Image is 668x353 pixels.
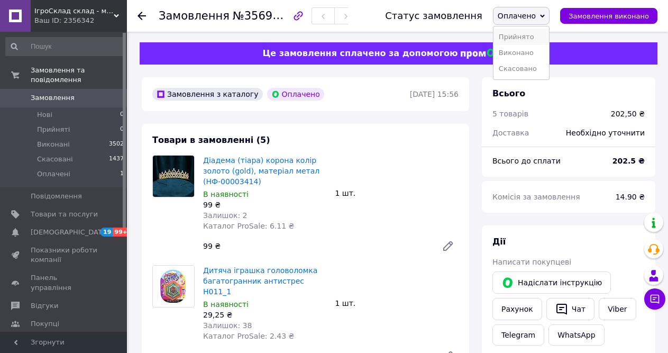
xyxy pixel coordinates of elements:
[410,90,459,98] time: [DATE] 15:56
[152,135,270,145] span: Товари в замовленні (5)
[120,125,124,134] span: 0
[331,296,463,311] div: 1 шт.
[203,332,294,340] span: Каталог ProSale: 2.43 ₴
[233,9,308,22] span: №356901448
[599,298,636,320] a: Viber
[153,156,194,197] img: Діадема (тіара) корона колір золото (gold), матеріал метал (НФ-00003414)
[34,16,127,25] div: Ваш ID: 2356342
[203,310,327,320] div: 29,25 ₴
[203,211,248,220] span: Залишок: 2
[31,301,58,311] span: Відгуки
[493,61,549,77] li: Скасовано
[152,88,263,101] div: Замовлення з каталогу
[109,140,124,149] span: 3502
[262,48,457,58] span: Це замовлення сплачено за допомогою
[31,93,75,103] span: Замовлення
[31,273,98,292] span: Панель управління
[612,157,645,165] b: 202.5 ₴
[498,12,536,20] span: Оплачено
[203,266,317,296] a: Дитяча іграшка головоломка багатогранник антистрес H011_1
[37,125,70,134] span: Прийняті
[492,129,529,137] span: Доставка
[203,156,319,186] a: Діадема (тіара) корона колір золото (gold), матеріал метал (НФ-00003414)
[644,288,665,310] button: Чат з покупцем
[331,186,463,201] div: 1 шт.
[113,228,130,237] span: 99+
[37,155,73,164] span: Скасовані
[157,266,190,307] img: Дитяча іграшка головоломка багатогранник антистрес H011_1
[120,169,124,179] span: 1
[203,200,327,210] div: 99 ₴
[492,258,571,266] span: Написати покупцеві
[492,193,580,201] span: Комісія за замовлення
[385,11,482,21] div: Статус замовлення
[611,108,645,119] div: 202,50 ₴
[31,319,59,329] span: Покупці
[569,12,649,20] span: Замовлення виконано
[492,88,525,98] span: Всього
[109,155,124,164] span: 1437
[492,157,561,165] span: Всього до сплати
[31,210,98,219] span: Товари та послуги
[31,192,82,201] span: Повідомлення
[548,324,604,346] a: WhatsApp
[100,228,113,237] span: 19
[492,271,611,294] button: Надіслати інструкцію
[34,6,114,16] span: ІгроСклад склад - магазин
[203,321,252,330] span: Залишок: 38
[31,228,109,237] span: [DEMOGRAPHIC_DATA]
[437,236,459,257] a: Редагувати
[31,66,127,85] span: Замовлення та повідомлення
[37,140,70,149] span: Виконані
[616,193,645,201] span: 14.90 ₴
[492,237,506,247] span: Дії
[37,110,52,120] span: Нові
[546,298,594,320] button: Чат
[138,11,146,21] div: Повернутися назад
[5,37,125,56] input: Пошук
[31,246,98,265] span: Показники роботи компанії
[560,121,651,144] div: Необхідно уточнити
[203,222,294,230] span: Каталог ProSale: 6.11 ₴
[492,324,544,346] a: Telegram
[159,10,230,22] span: Замовлення
[493,29,549,45] li: Прийнято
[493,45,549,61] li: Виконано
[267,88,324,101] div: Оплачено
[560,8,657,24] button: Замовлення виконано
[203,300,249,309] span: В наявності
[199,239,433,254] div: 99 ₴
[492,298,542,320] button: Рахунок
[492,110,528,118] span: 5 товарів
[37,169,70,179] span: Оплачені
[461,49,524,59] img: evopay logo
[120,110,124,120] span: 0
[203,190,249,198] span: В наявності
